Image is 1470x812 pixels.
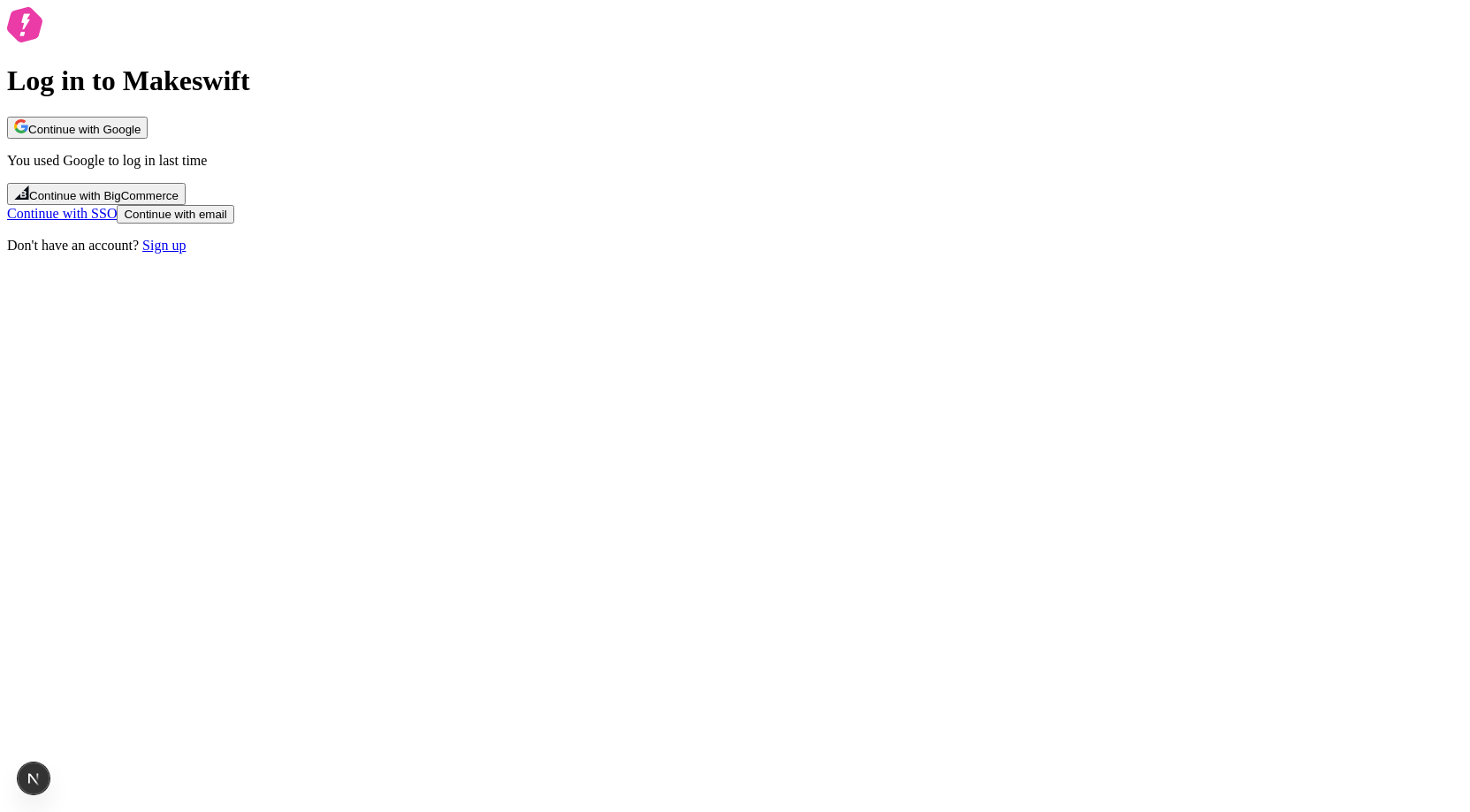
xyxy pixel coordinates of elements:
[7,238,1463,254] p: Don't have an account?
[7,117,148,139] button: Continue with Google
[124,208,226,221] span: Continue with email
[142,238,186,253] a: Sign up
[28,123,141,136] span: Continue with Google
[117,205,233,224] button: Continue with email
[7,183,186,205] button: Continue with BigCommerce
[7,206,117,221] a: Continue with SSO
[7,153,1463,169] p: You used Google to log in last time
[29,189,179,202] span: Continue with BigCommerce
[7,65,1463,97] h1: Log in to Makeswift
